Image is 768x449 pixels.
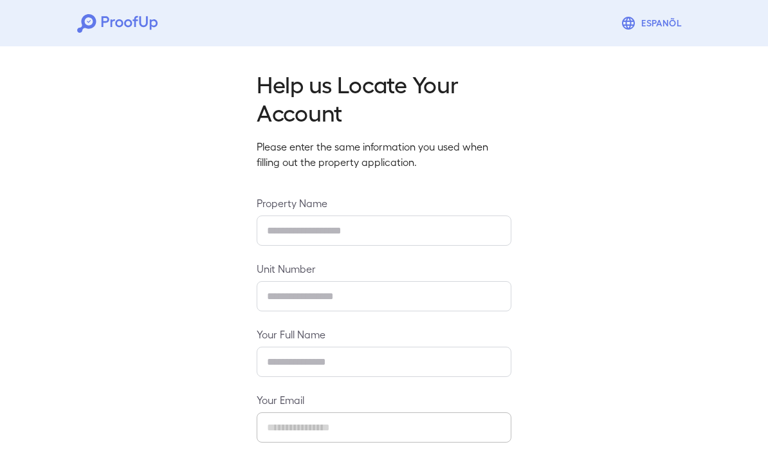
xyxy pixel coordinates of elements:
label: Your Email [257,392,511,407]
button: Espanõl [616,10,691,36]
label: Unit Number [257,261,511,276]
label: Your Full Name [257,327,511,342]
label: Property Name [257,196,511,210]
p: Please enter the same information you used when filling out the property application. [257,139,511,170]
h2: Help us Locate Your Account [257,69,511,126]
